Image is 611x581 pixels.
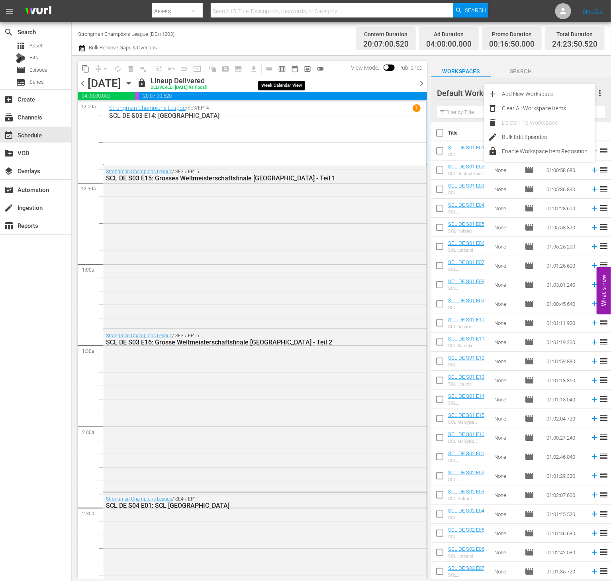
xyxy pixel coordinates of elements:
[448,393,488,411] a: SCL DE S01 E14: [GEOGRAPHIC_DATA]
[525,471,534,481] span: Episode
[590,338,599,346] svg: Add to Schedule
[384,65,389,70] span: Toggle to switch from Published to Draft view.
[431,67,491,76] span: Workspaces
[106,169,172,174] a: Strongman Champions League
[525,165,534,175] span: Episode
[4,203,14,213] span: Ingestion
[543,447,587,466] td: 01:02:46.040
[151,85,208,90] div: DELIVERED: [DATE] 9a (local)
[525,203,534,213] span: Episode
[448,324,488,329] div: SCL Ungarn
[491,275,521,294] td: None
[491,409,521,428] td: None
[491,390,521,409] td: None
[491,333,521,352] td: None
[448,152,488,157] div: SCL [GEOGRAPHIC_DATA]
[112,63,124,75] span: Loop Content
[78,92,135,100] span: 04:00:00.000
[525,452,534,462] span: Episode
[590,471,599,480] svg: Add to Schedule
[260,61,276,76] span: Day Calendar View
[525,509,534,519] span: Episode
[599,394,609,404] span: reorder
[599,547,609,557] span: reorder
[491,428,521,447] td: None
[491,352,521,371] td: None
[525,261,534,270] span: Episode
[109,105,186,111] a: Strongman Champions League
[4,221,14,231] span: Reports
[448,450,488,468] a: SCL DE S02 E01: [GEOGRAPHIC_DATA]
[552,40,597,49] span: 24:23:50.520
[525,395,534,404] span: Episode
[543,390,587,409] td: 01:01:13.040
[599,413,609,423] span: reorder
[448,374,488,392] a: SCL DE S01 E13: [GEOGRAPHIC_DATA]
[4,149,14,158] span: VOD
[301,63,314,75] span: View Backup
[543,466,587,485] td: 01:01:29.320
[106,333,172,338] a: Strongman Champions League
[599,509,609,518] span: reorder
[599,356,609,366] span: reorder
[489,29,535,40] div: Promo Duration
[489,40,535,49] span: 00:16:50.000
[165,63,178,75] span: Revert to Primary Episode
[448,248,488,253] div: SCL Lettland
[448,183,488,201] a: SCL DE S01 E03: [GEOGRAPHIC_DATA]
[448,515,488,520] div: SCL [GEOGRAPHIC_DATA]
[491,237,521,256] td: None
[502,115,595,130] div: Delete This Workspace
[448,458,488,463] div: SCL [GEOGRAPHIC_DATA]
[525,376,534,385] span: Episode
[448,431,488,461] a: SCL DE S01 E16: [GEOGRAPHIC_DATA] (Weltmeisterschaftsfinale Teil 2)
[363,40,409,49] span: 20:07:00.520
[448,412,488,442] a: SCL DE S01 E15: [GEOGRAPHIC_DATA] (Weltmeisterschaftsfinale Teil 1)
[491,67,551,76] span: Search
[491,160,521,180] td: None
[525,548,534,557] span: Episode
[137,78,147,88] span: lock
[590,185,599,194] svg: Add to Schedule
[188,105,198,111] p: SE3 /
[491,218,521,237] td: None
[543,199,587,218] td: 01:01:28.600
[525,299,534,309] span: Episode
[448,496,488,501] div: SCL Holland
[599,184,609,194] span: reorder
[448,190,488,196] div: SCL [GEOGRAPHIC_DATA]
[525,414,534,423] span: Episode
[448,267,488,272] div: SCL [GEOGRAPHIC_DATA]
[448,477,488,482] div: SCL [GEOGRAPHIC_DATA]
[543,256,587,275] td: 01:01:25.600
[448,221,488,239] a: SCL DE S01 E05: [GEOGRAPHIC_DATA]
[599,222,609,232] span: reorder
[543,237,587,256] td: 01:05:25.200
[4,166,14,176] span: Overlays
[590,299,599,308] svg: Add to Schedule
[106,338,382,346] div: SCL DE S03 E16: Grosse Weltmeisterschaftsfinale [GEOGRAPHIC_DATA] - Teil 2
[395,65,427,71] span: Published
[543,218,587,237] td: 01:05:58.320
[29,78,44,86] span: Series
[488,89,497,99] span: add
[595,88,605,98] span: more_vert
[135,92,139,100] span: 00:16:50.000
[426,29,472,40] div: Ad Duration
[590,261,599,270] svg: Add to Schedule
[448,401,488,406] div: SCL [GEOGRAPHIC_DATA]
[5,6,14,16] span: menu
[595,84,605,103] button: more_vert
[599,452,609,461] span: reorder
[191,63,204,75] span: Update Metadata from Key Asset
[316,65,324,73] span: toggle_off
[106,496,382,509] div: / SE4 / EP1:
[4,27,14,37] span: Search
[599,165,609,174] span: reorder
[178,63,191,75] span: Fill episodes with ad slates
[491,294,521,313] td: None
[599,241,609,251] span: reorder
[590,357,599,366] svg: Add to Schedule
[448,554,488,559] div: SCL Lettland
[291,65,299,73] span: date_range_outlined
